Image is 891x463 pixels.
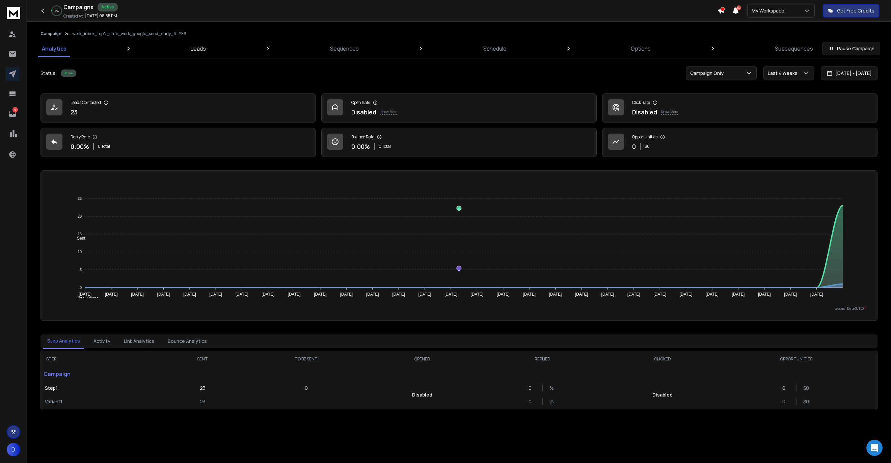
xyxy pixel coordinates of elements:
p: My Workspace [752,7,787,14]
a: 5 [6,107,19,120]
p: Disabled [632,107,657,117]
tspan: [DATE] [732,292,745,297]
tspan: [DATE] [810,292,823,297]
p: Leads Contacted [71,100,101,105]
p: Disabled [351,107,376,117]
span: Total Opens [72,296,99,301]
th: SENT [162,351,243,367]
p: Know More [380,109,397,115]
button: D [7,443,20,456]
p: Campaign Only [690,70,726,77]
tspan: 0 [80,285,82,290]
th: OPPORTUNITIES [715,351,877,367]
p: $ 0 [803,385,810,391]
p: $ 0 [645,144,650,149]
th: CLICKED [609,351,715,367]
a: Bounce Rate0.00%0 Total [321,128,597,157]
tspan: [DATE] [627,292,640,297]
p: 0 [632,142,636,151]
p: Know More [661,109,678,115]
p: Variant 1 [45,398,158,405]
button: Activity [89,334,114,349]
p: $ 0 [803,398,810,405]
p: Bounce Rate [351,134,374,140]
button: Link Analytics [120,334,158,349]
tspan: [DATE] [392,292,405,297]
p: Step 1 [45,385,158,391]
img: logo [7,7,20,19]
tspan: 25 [78,196,82,200]
p: 0 Total [379,144,391,149]
th: STEP [41,351,162,367]
p: Disabled [412,391,432,398]
tspan: 5 [80,268,82,272]
p: Analytics [42,45,66,53]
p: work_inbox_topN_safe_work_google_seed_early_fit.YES [72,31,186,36]
a: Open RateDisabledKnow More [321,93,597,122]
p: Created At: [63,13,84,19]
p: 0 [529,385,535,391]
tspan: [DATE] [366,292,379,297]
p: 0 Total [98,144,110,149]
a: Analytics [38,40,71,57]
p: x-axis : Date(UTC) [52,306,866,311]
a: Sequences [326,40,363,57]
tspan: [DATE] [131,292,144,297]
p: 0 [782,385,789,391]
tspan: [DATE] [523,292,536,297]
p: Schedule [483,45,507,53]
a: Reply Rate0.00%0 Total [40,128,316,157]
p: [DATE] 08:55 PM [85,13,117,19]
a: Subsequences [771,40,817,57]
p: 23 [200,385,206,391]
p: Get Free Credits [837,7,874,14]
div: Active [61,70,76,77]
p: Disabled [652,391,673,398]
th: TO BE SENT [243,351,369,367]
p: Reply Rate [71,134,90,140]
p: 0.00 % [71,142,89,151]
tspan: [DATE] [209,292,222,297]
th: OPENED [369,351,475,367]
p: Subsequences [775,45,813,53]
tspan: [DATE] [444,292,457,297]
tspan: [DATE] [236,292,248,297]
div: Active [98,3,118,11]
tspan: [DATE] [157,292,170,297]
p: 0 [305,385,308,391]
p: 23 [71,107,78,117]
tspan: [DATE] [680,292,693,297]
p: % [549,385,556,391]
p: Click Rate [632,100,650,105]
p: Status: [40,70,57,77]
p: Last 4 weeks [768,70,800,77]
h1: Campaigns [63,3,93,11]
tspan: [DATE] [653,292,666,297]
a: Options [627,40,655,57]
tspan: [DATE] [549,292,562,297]
tspan: [DATE] [262,292,274,297]
tspan: [DATE] [340,292,353,297]
p: Sequences [330,45,359,53]
button: Step Analytics [43,333,84,349]
tspan: [DATE] [314,292,327,297]
button: Get Free Credits [823,4,879,18]
span: 50 [736,5,741,10]
tspan: [DATE] [758,292,771,297]
tspan: [DATE] [497,292,510,297]
th: REPLIED [476,351,610,367]
p: % [549,398,556,405]
tspan: [DATE] [575,292,588,297]
p: 0.00 % [351,142,370,151]
p: Options [631,45,651,53]
p: Open Rate [351,100,370,105]
p: 0 [529,398,535,405]
tspan: [DATE] [784,292,797,297]
button: Campaign [40,31,61,36]
p: Campaign [41,367,162,381]
a: Opportunities0$0 [602,128,878,157]
a: Schedule [479,40,511,57]
button: [DATE] - [DATE] [821,66,878,80]
tspan: [DATE] [183,292,196,297]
